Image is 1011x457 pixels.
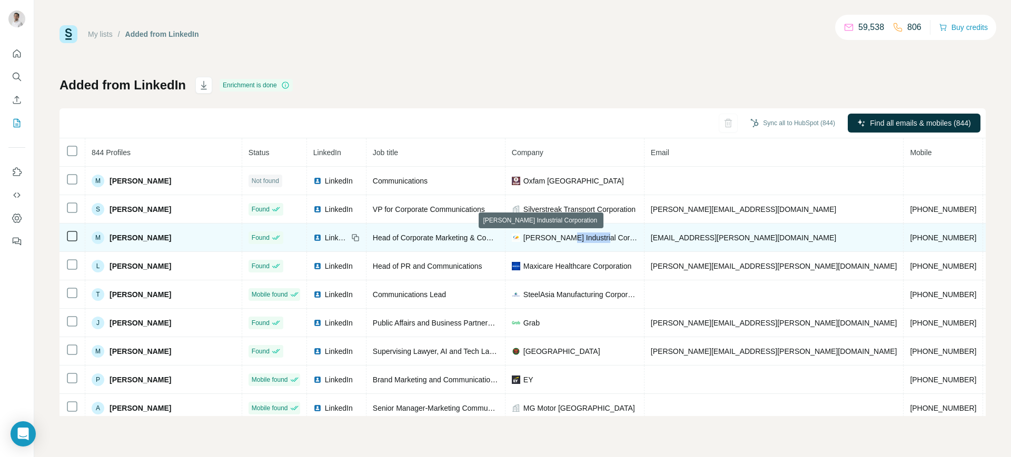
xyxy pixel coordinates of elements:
[512,148,543,157] span: Company
[313,177,322,185] img: LinkedIn logo
[512,262,520,270] img: company-logo
[910,233,976,242] span: [PHONE_NUMBER]
[373,347,571,356] span: Supervising Lawyer, AI and Tech Law Clinic (concurrent role)
[313,375,322,384] img: LinkedIn logo
[110,403,171,413] span: [PERSON_NAME]
[252,347,270,356] span: Found
[523,346,600,357] span: [GEOGRAPHIC_DATA]
[325,318,353,328] span: LinkedIn
[910,262,976,270] span: [PHONE_NUMBER]
[92,373,104,386] div: P
[249,148,270,157] span: Status
[512,177,520,185] img: company-logo
[523,176,624,186] span: Oxfam [GEOGRAPHIC_DATA]
[325,176,353,186] span: LinkedIn
[910,290,976,299] span: [PHONE_NUMBER]
[910,148,931,157] span: Mobile
[651,148,669,157] span: Email
[325,204,353,215] span: LinkedIn
[325,374,353,385] span: LinkedIn
[92,288,104,301] div: T
[910,404,976,412] span: [PHONE_NUMBER]
[92,175,104,187] div: M
[910,375,976,384] span: [PHONE_NUMBER]
[939,20,988,35] button: Buy credits
[8,11,25,27] img: Avatar
[651,347,897,356] span: [PERSON_NAME][EMAIL_ADDRESS][PERSON_NAME][DOMAIN_NAME]
[110,346,171,357] span: [PERSON_NAME]
[325,346,353,357] span: LinkedIn
[373,233,613,242] span: Head of Corporate Marketing & Communications, Corporate Affairs Group
[870,118,970,128] span: Find all emails & mobiles (844)
[313,205,322,214] img: LinkedIn logo
[523,318,540,328] span: Grab
[125,29,199,39] div: Added from LinkedIn
[220,79,293,92] div: Enrichment is done
[313,319,322,327] img: LinkedIn logo
[325,403,353,413] span: LinkedIn
[512,321,520,324] img: company-logo
[60,25,77,43] img: Surfe Logo
[373,375,604,384] span: Brand Marketing and Communications (BMC) Lead - Assistant Director
[373,205,485,214] span: VP for Corporate Communications
[651,205,836,214] span: [PERSON_NAME][EMAIL_ADDRESS][DOMAIN_NAME]
[92,148,131,157] span: 844 Profiles
[313,148,341,157] span: LinkedIn
[523,261,631,271] span: Maxicare Healthcare Corporation
[252,290,288,299] span: Mobile found
[373,319,539,327] span: Public Affairs and Business Partnership Consultant
[910,319,976,327] span: [PHONE_NUMBER]
[373,404,517,412] span: Senior Manager-Marketing Communications
[313,233,322,242] img: LinkedIn logo
[651,319,897,327] span: [PERSON_NAME][EMAIL_ADDRESS][PERSON_NAME][DOMAIN_NAME]
[313,404,322,412] img: LinkedIn logo
[848,114,980,133] button: Find all emails & mobiles (844)
[8,67,25,86] button: Search
[92,402,104,414] div: A
[313,290,322,299] img: LinkedIn logo
[8,44,25,63] button: Quick start
[858,21,884,34] p: 59,538
[252,176,279,186] span: Not found
[8,209,25,228] button: Dashboard
[110,318,171,328] span: [PERSON_NAME]
[252,205,270,214] span: Found
[252,233,270,242] span: Found
[110,289,171,300] span: [PERSON_NAME]
[651,233,836,242] span: [EMAIL_ADDRESS][PERSON_NAME][DOMAIN_NAME]
[325,289,353,300] span: LinkedIn
[313,347,322,356] img: LinkedIn logo
[512,290,520,299] img: company-logo
[8,232,25,251] button: Feedback
[910,205,976,214] span: [PHONE_NUMBER]
[373,148,398,157] span: Job title
[373,290,446,299] span: Communications Lead
[523,204,636,215] span: Silverstreak Transport Corporation
[92,203,104,216] div: S
[373,177,428,185] span: Communications
[252,403,288,413] span: Mobile found
[512,233,520,242] img: company-logo
[907,21,921,34] p: 806
[88,30,113,38] a: My lists
[252,261,270,271] span: Found
[325,261,353,271] span: LinkedIn
[8,114,25,133] button: My lists
[110,204,171,215] span: [PERSON_NAME]
[92,231,104,244] div: M
[110,374,171,385] span: [PERSON_NAME]
[523,232,638,243] span: [PERSON_NAME] Industrial Corporation
[523,403,635,413] span: MG Motor [GEOGRAPHIC_DATA]
[512,375,520,384] img: company-logo
[523,374,533,385] span: EY
[313,262,322,270] img: LinkedIn logo
[523,289,638,300] span: SteelAsia Manufacturing Corporation
[110,176,171,186] span: [PERSON_NAME]
[8,163,25,181] button: Use Surfe on LinkedIn
[373,262,482,270] span: Head of PR and Communications
[92,345,104,358] div: M
[118,29,120,39] li: /
[110,232,171,243] span: [PERSON_NAME]
[11,421,36,446] div: Open Intercom Messenger
[651,262,897,270] span: [PERSON_NAME][EMAIL_ADDRESS][PERSON_NAME][DOMAIN_NAME]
